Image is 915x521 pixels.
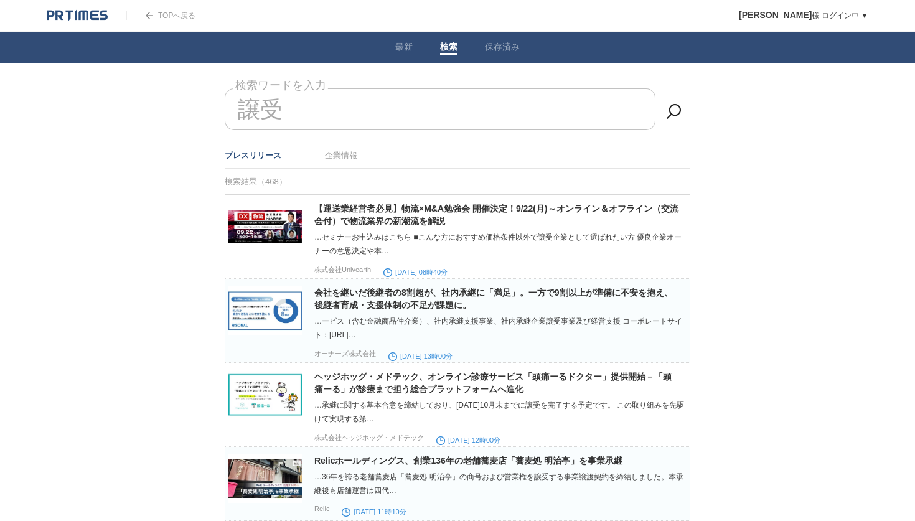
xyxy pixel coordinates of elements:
time: [DATE] 13時00分 [388,352,453,360]
div: …承継に関する基本合意を締結しており、[DATE]10月末までに譲受を完了する予定です。 この取り組みを先駆けて実現する第… [314,398,688,426]
p: オーナーズ株式会社 [314,349,376,359]
div: …ービス（含む金融商品仲介業）、社内承継⽀援事業、社内承継企業譲受事業及び経営⽀援 コーポレートサイト：[URL]… [314,314,688,342]
time: [DATE] 12時00分 [436,436,500,444]
a: ヘッジホッグ・メドテック、オンライン診療サービス「頭痛ーるドクター」提供開始－「頭痛ーる」が診療まで担う総合プラットフォームへ進化 [314,372,672,394]
div: …セミナーお申込みはこちら ■こんな方におすすめ価格条件以外で譲受企業として選ばれたい方 優良企業オーナーの意思決定や本… [314,230,688,258]
p: 株式会社ヘッジホッグ・メドテック [314,433,424,443]
a: 会社を継いだ後継者の8割超が、社内承継に「満足」。一方で9割以上が準備に不安を抱え、後継者育成・支援体制の不足が課題に。 [314,288,673,310]
a: 最新 [395,42,413,55]
label: 検索ワードを入力 [233,76,328,95]
img: 16318-404-0d9d493d9aacf004bcdf656e763001ca-2400x1260.png [228,454,302,503]
img: arrow.png [146,12,153,19]
time: [DATE] 08時40分 [383,268,448,276]
time: [DATE] 11時10分 [342,508,406,515]
a: TOPへ戻る [126,11,195,20]
img: 99334-20-c0b4aa98294f8f16e206e72f03e5511d-1280x720.jpg [228,370,302,419]
a: [PERSON_NAME]様 ログイン中 ▼ [739,11,868,20]
img: 84898-36-4cc78ddf2a72c058eba0f961859ea1cc-1920x1005.png [228,286,302,335]
p: Relic [314,505,329,512]
a: 【運送業経営者必見】物流×M&A勉強会 開催決定！9/22(月)～オンライン＆オフライン（交流会付）で物流業界の新潮流を解説 [314,204,678,226]
p: 株式会社Univearth [314,265,371,275]
img: 44228-41-6ced7cfdd2937a916aa526ad6fb54d56-3900x1734.png [228,202,302,251]
a: 検索 [440,42,457,55]
div: 検索結果（468） [225,169,690,195]
a: プレスリリース [225,151,281,160]
a: Relicホールディングス、創業136年の老舗蕎麦店「蕎麦処 明治亭」を事業承継 [314,456,622,466]
a: 保存済み [485,42,520,55]
img: logo.png [47,9,108,22]
span: [PERSON_NAME] [739,10,812,20]
a: 企業情報 [325,151,357,160]
div: …36年を誇る老舗蕎麦店「蕎麦処 明治亭」の商号および営業権を譲受する事業譲渡契約を締結しました。本承継後も店舗運営は四代… [314,470,688,497]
